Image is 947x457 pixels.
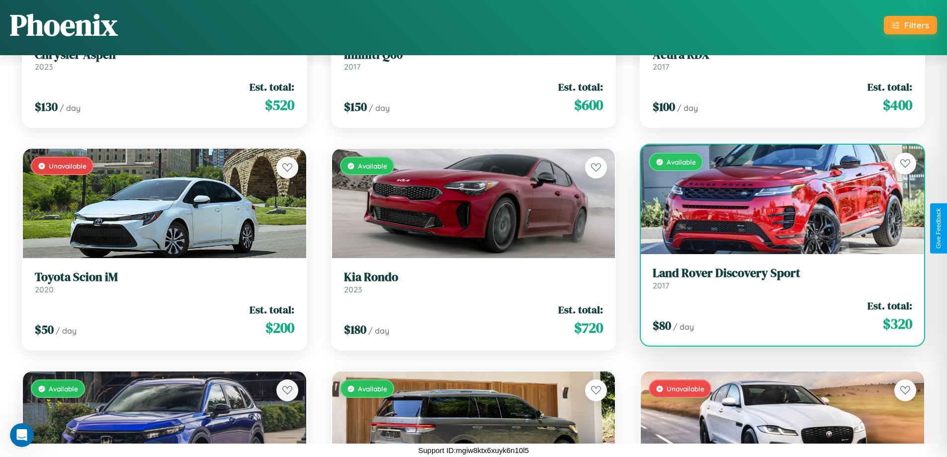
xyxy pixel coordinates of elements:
[883,314,912,334] span: $ 320
[56,326,77,336] span: / day
[369,103,390,113] span: / day
[653,98,675,115] span: $ 100
[558,302,603,317] span: Est. total:
[884,16,937,34] button: Filters
[265,318,294,338] span: $ 200
[558,80,603,94] span: Est. total:
[667,384,704,393] span: Unavailable
[35,98,58,115] span: $ 130
[10,423,34,447] iframe: Intercom live chat
[904,20,929,30] div: Filters
[344,284,362,294] span: 2023
[358,384,387,393] span: Available
[653,280,669,290] span: 2017
[35,270,294,284] h3: Toyota Scion iM
[49,162,86,170] span: Unavailable
[250,80,294,94] span: Est. total:
[653,62,669,72] span: 2017
[35,284,54,294] span: 2020
[867,298,912,313] span: Est. total:
[35,48,294,72] a: Chrysler Aspen2023
[418,444,529,457] p: Support ID: mgiw8ktx6xuyk6n10l5
[867,80,912,94] span: Est. total:
[60,103,81,113] span: / day
[250,302,294,317] span: Est. total:
[344,48,603,72] a: Infiniti Q602017
[35,321,54,338] span: $ 50
[10,4,118,45] h1: Phoenix
[49,384,78,393] span: Available
[653,266,912,290] a: Land Rover Discovery Sport2017
[935,208,942,249] div: Give Feedback
[344,270,603,284] h3: Kia Rondo
[358,162,387,170] span: Available
[265,95,294,115] span: $ 520
[653,317,671,334] span: $ 80
[344,321,366,338] span: $ 180
[368,326,389,336] span: / day
[673,322,694,332] span: / day
[574,318,603,338] span: $ 720
[35,270,294,294] a: Toyota Scion iM2020
[883,95,912,115] span: $ 400
[344,62,360,72] span: 2017
[344,270,603,294] a: Kia Rondo2023
[35,62,53,72] span: 2023
[653,48,912,72] a: Acura RDX2017
[653,266,912,280] h3: Land Rover Discovery Sport
[667,158,696,166] span: Available
[574,95,603,115] span: $ 600
[344,98,367,115] span: $ 150
[677,103,698,113] span: / day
